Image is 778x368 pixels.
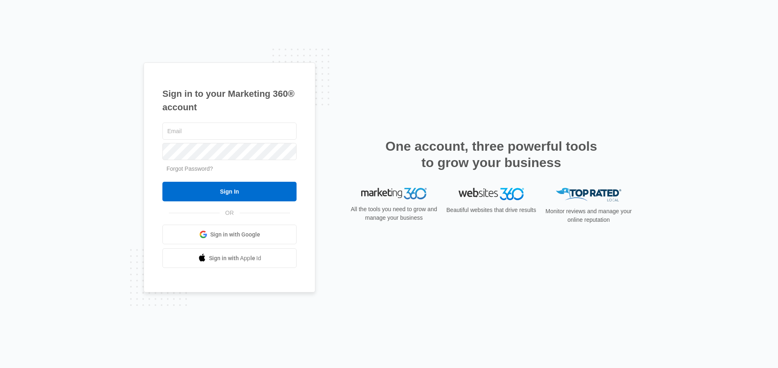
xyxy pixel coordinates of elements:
[383,138,600,171] h2: One account, three powerful tools to grow your business
[361,188,427,199] img: Marketing 360
[162,182,297,201] input: Sign In
[209,254,261,263] span: Sign in with Apple Id
[556,188,621,201] img: Top Rated Local
[162,87,297,114] h1: Sign in to your Marketing 360® account
[348,205,440,222] p: All the tools you need to grow and manage your business
[220,209,240,217] span: OR
[445,206,537,214] p: Beautiful websites that drive results
[162,225,297,244] a: Sign in with Google
[543,207,634,224] p: Monitor reviews and manage your online reputation
[459,188,524,200] img: Websites 360
[210,230,260,239] span: Sign in with Google
[162,248,297,268] a: Sign in with Apple Id
[166,165,213,172] a: Forgot Password?
[162,123,297,140] input: Email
